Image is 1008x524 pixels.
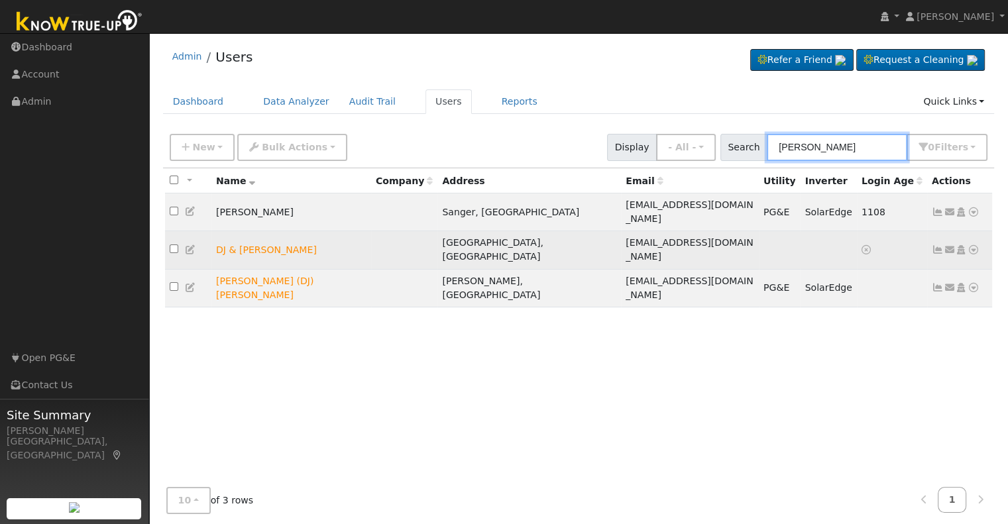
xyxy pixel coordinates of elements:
a: Other actions [968,205,980,219]
span: s [962,142,968,152]
div: Utility [763,174,796,188]
a: Login As [955,282,967,293]
a: Show Graph [932,207,944,217]
span: 10 [178,495,192,505]
div: [GEOGRAPHIC_DATA], [GEOGRAPHIC_DATA] [7,435,142,462]
img: retrieve [835,55,846,66]
a: Quick Links [913,89,994,114]
div: Actions [932,174,987,188]
a: Edit User [185,244,197,255]
span: [PERSON_NAME] [917,11,994,22]
img: retrieve [967,55,978,66]
a: No login access [862,244,873,255]
a: Data Analyzer [253,89,339,114]
span: PG&E [763,207,789,217]
a: bpeden310@gmail.com [944,205,956,219]
a: dj@ewellsplace.com [944,281,956,295]
div: [PERSON_NAME] [7,424,142,438]
span: [EMAIL_ADDRESS][DOMAIN_NAME] [626,199,753,224]
span: [EMAIL_ADDRESS][DOMAIN_NAME] [626,276,753,300]
a: Admin [172,51,202,62]
button: New [170,134,235,161]
button: Bulk Actions [237,134,347,161]
a: Other actions [968,281,980,295]
a: Dashboard [163,89,234,114]
td: [GEOGRAPHIC_DATA], [GEOGRAPHIC_DATA] [437,231,621,269]
span: New [192,142,215,152]
a: Request a Cleaning [856,49,985,72]
a: 1 [938,487,967,513]
a: Reports [492,89,547,114]
span: Name [216,176,255,186]
a: Login As [955,207,967,217]
td: [PERSON_NAME], [GEOGRAPHIC_DATA] [437,269,621,307]
span: Display [607,134,657,161]
a: Users [215,49,252,65]
span: of 3 rows [166,487,254,514]
span: 08/16/2022 10:08:36 AM [862,207,885,217]
a: Edit User [185,282,197,293]
span: Site Summary [7,406,142,424]
span: PG&E [763,282,789,293]
a: Not connected [932,244,944,255]
span: Company name [376,176,433,186]
div: Address [442,174,616,188]
img: Know True-Up [10,7,149,37]
a: Refer a Friend [750,49,854,72]
a: Other actions [968,243,980,257]
span: Days since last login [862,176,923,186]
td: Sanger, [GEOGRAPHIC_DATA] [437,193,621,231]
button: - All - [656,134,716,161]
span: Filter [934,142,968,152]
a: Login As [955,244,967,255]
a: Edit User [185,206,197,217]
span: Email [626,176,663,186]
a: Audit Trail [339,89,406,114]
a: Map [111,450,123,460]
span: SolarEdge [805,207,852,217]
button: 0Filters [907,134,987,161]
span: Bulk Actions [262,142,327,152]
div: Inverter [805,174,852,188]
td: Lead [211,269,371,307]
input: Search [767,134,907,161]
a: d.j@ewellsplace.com [944,243,956,257]
span: [EMAIL_ADDRESS][DOMAIN_NAME] [626,237,753,262]
td: Lead [211,231,371,269]
button: 10 [166,487,211,514]
img: retrieve [69,502,80,513]
span: SolarEdge [805,282,852,293]
span: Search [720,134,767,161]
a: Users [425,89,472,114]
td: [PERSON_NAME] [211,193,371,231]
a: Show Graph [932,282,944,293]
